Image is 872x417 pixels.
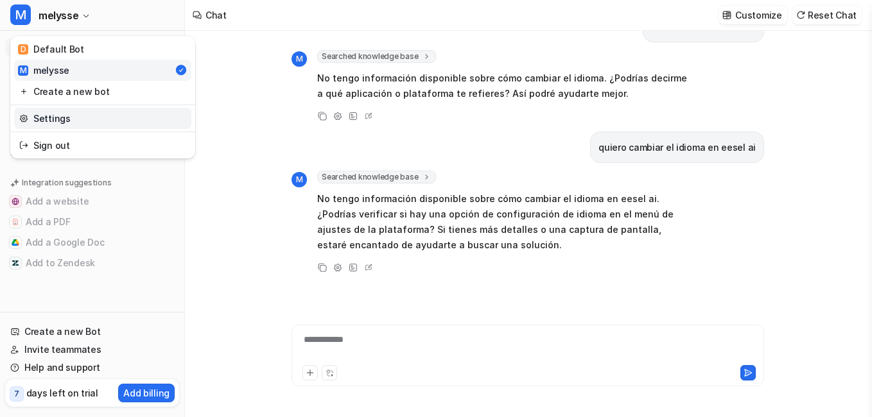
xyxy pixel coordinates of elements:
a: Settings [14,108,191,129]
span: D [18,44,28,55]
span: melysse [39,6,78,24]
a: Create a new bot [14,81,191,102]
span: M [10,4,31,25]
img: reset [19,112,28,125]
img: reset [19,139,28,152]
div: Mmelysse [10,36,195,158]
span: M [18,65,28,76]
a: Sign out [14,135,191,156]
img: reset [19,85,28,98]
div: Default Bot [18,42,84,56]
div: melysse [18,64,69,77]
